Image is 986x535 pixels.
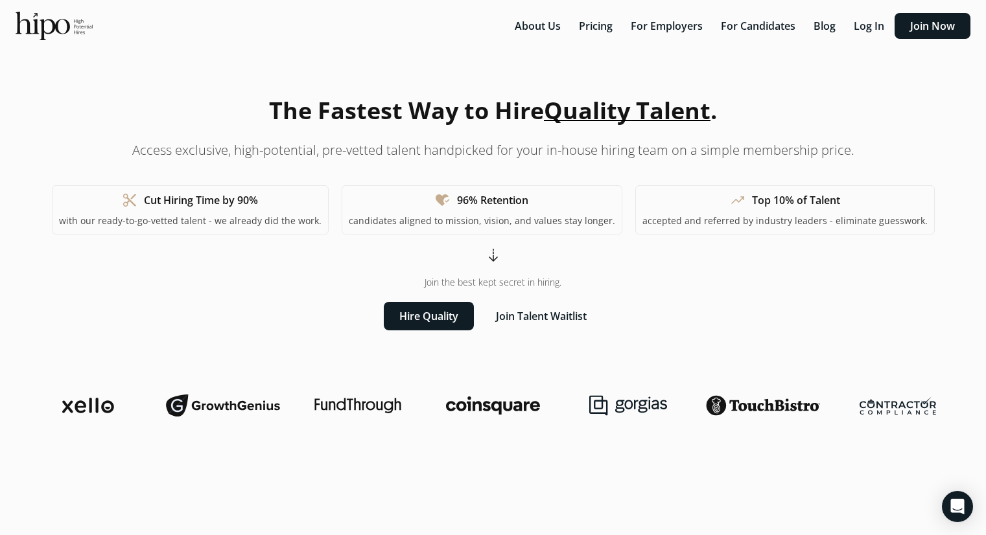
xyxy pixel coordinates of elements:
img: official-logo [16,12,93,40]
button: For Candidates [713,13,803,39]
img: touchbistro-logo [706,395,820,416]
button: Pricing [571,13,620,39]
img: xello-logo [62,398,115,413]
img: growthgenius-logo [166,393,280,418]
img: contractor-compliance-logo [860,396,936,415]
p: candidates aligned to mission, vision, and values stay longer. [349,214,615,227]
p: with our ready-to-go-vetted talent - we already did the work. [59,214,322,227]
button: Join Talent Waitlist [480,302,602,330]
button: Log In [846,13,892,39]
img: coinsquare-logo [446,396,539,415]
span: Quality Talent [544,95,710,126]
span: trending_up [730,192,745,208]
a: Pricing [571,19,623,33]
a: About Us [507,19,571,33]
a: For Candidates [713,19,806,33]
span: arrow_cool_down [486,247,501,263]
a: Log In [846,19,895,33]
div: Open Intercom Messenger [942,491,973,522]
span: content_cut [122,192,137,208]
h1: The Fastest Way to Hire . [269,93,717,128]
a: Join Now [895,19,970,33]
img: fundthrough-logo [314,398,401,413]
h1: 96% Retention [457,192,528,208]
a: For Employers [623,19,713,33]
h1: Cut Hiring Time by 90% [144,192,258,208]
h1: Top 10% of Talent [752,192,840,208]
button: Join Now [895,13,970,39]
p: Access exclusive, high-potential, pre-vetted talent handpicked for your in-house hiring team on a... [132,141,854,159]
span: heart_check [435,192,451,208]
p: accepted and referred by industry leaders - eliminate guesswork. [642,214,928,227]
img: gorgias-logo [589,395,667,416]
a: Blog [806,19,846,33]
button: For Employers [623,13,710,39]
button: Blog [806,13,843,39]
span: Join the best kept secret in hiring. [425,276,561,289]
button: Hire Quality [384,302,474,330]
button: About Us [507,13,569,39]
